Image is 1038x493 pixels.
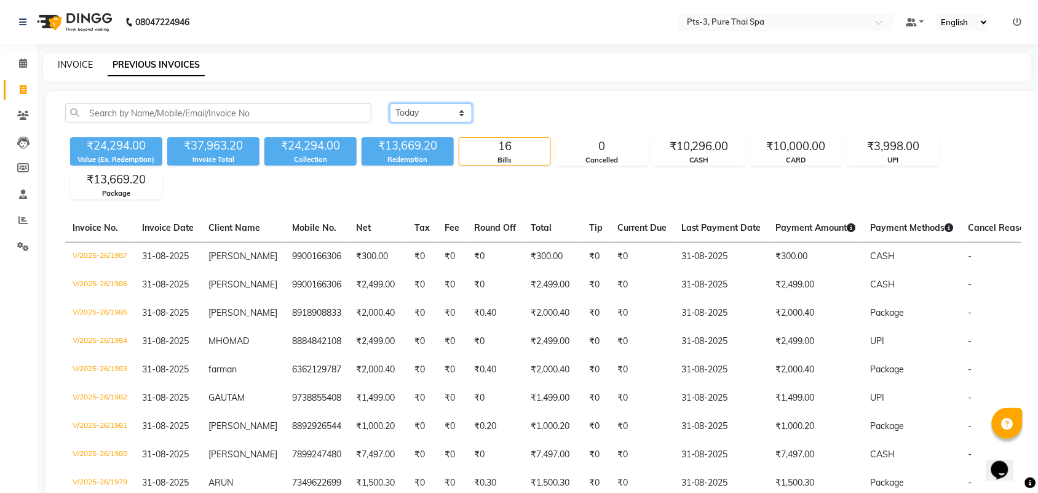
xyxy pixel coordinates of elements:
td: ₹0 [610,299,674,327]
td: ₹0 [610,412,674,441]
td: ₹0 [407,384,437,412]
div: Collection [264,154,357,165]
span: Package [871,477,905,488]
span: Package [871,307,905,318]
div: 16 [459,138,550,155]
div: Redemption [362,154,454,165]
span: 31-08-2025 [142,307,189,318]
td: ₹0 [437,384,467,412]
span: Round Off [474,222,516,233]
b: 08047224946 [135,5,189,39]
td: ₹0 [437,441,467,469]
td: ₹1,000.20 [769,412,863,441]
img: logo [31,5,116,39]
td: 31-08-2025 [674,441,769,469]
td: ₹0 [610,384,674,412]
span: GAUTAM [208,392,245,403]
td: ₹0 [610,327,674,356]
td: 31-08-2025 [674,271,769,299]
span: Mobile No. [292,222,336,233]
td: 8918908833 [285,299,349,327]
td: ₹1,000.20 [523,412,582,441]
span: CASH [871,251,895,262]
span: - [969,364,972,375]
td: ₹0 [582,384,610,412]
td: V/2025-26/1985 [65,299,135,327]
td: 8892926544 [285,412,349,441]
td: ₹2,000.40 [349,356,407,384]
td: 9738855408 [285,384,349,412]
td: V/2025-26/1982 [65,384,135,412]
span: [PERSON_NAME] [208,420,277,431]
span: 31-08-2025 [142,364,189,375]
span: Total [531,222,552,233]
span: UPI [871,392,885,403]
div: ₹13,669.20 [71,171,162,188]
td: ₹0.40 [467,299,523,327]
td: 31-08-2025 [674,356,769,384]
td: ₹0 [407,242,437,271]
iframe: chat widget [986,444,1026,481]
td: 6362129787 [285,356,349,384]
td: ₹300.00 [349,242,407,271]
td: ₹2,499.00 [349,271,407,299]
span: - [969,335,972,347]
td: V/2025-26/1986 [65,271,135,299]
td: ₹0 [467,441,523,469]
span: Fee [445,222,459,233]
td: 7899247480 [285,441,349,469]
td: 31-08-2025 [674,327,769,356]
td: ₹0 [610,242,674,271]
span: Package [871,364,905,375]
a: PREVIOUS INVOICES [108,54,205,76]
span: Net [356,222,371,233]
td: ₹2,499.00 [523,327,582,356]
div: Bills [459,155,550,166]
span: [PERSON_NAME] [208,307,277,318]
span: CASH [871,279,895,290]
td: ₹0 [582,356,610,384]
span: - [969,449,972,460]
td: ₹2,000.40 [769,299,863,327]
span: 31-08-2025 [142,420,189,431]
td: ₹0 [582,299,610,327]
td: ₹300.00 [769,242,863,271]
div: Invoice Total [167,154,259,165]
td: ₹0 [437,299,467,327]
td: 31-08-2025 [674,242,769,271]
span: 31-08-2025 [142,279,189,290]
span: Payment Amount [776,222,856,233]
div: ₹13,669.20 [362,137,454,154]
td: ₹0 [467,327,523,356]
span: Current Due [617,222,667,233]
td: 9900166306 [285,271,349,299]
span: 31-08-2025 [142,335,189,347]
td: ₹0 [610,441,674,469]
span: - [969,420,972,431]
span: Cancel Reason [969,222,1030,233]
span: Payment Methods [871,222,954,233]
span: 31-08-2025 [142,477,189,488]
div: UPI [848,155,939,166]
td: ₹0 [582,271,610,299]
td: ₹2,000.40 [769,356,863,384]
div: CASH [654,155,745,166]
td: ₹2,000.40 [523,299,582,327]
td: ₹0 [407,412,437,441]
div: Value (Ex. Redemption) [70,154,162,165]
span: farman [208,364,237,375]
div: ₹10,296.00 [654,138,745,155]
td: ₹0.40 [467,356,523,384]
td: ₹0 [582,327,610,356]
span: - [969,251,972,262]
span: Tip [589,222,603,233]
span: 31-08-2025 [142,392,189,403]
div: 0 [557,138,648,155]
span: [PERSON_NAME] [208,449,277,460]
td: ₹1,499.00 [523,384,582,412]
span: ARUN [208,477,233,488]
span: - [969,279,972,290]
td: ₹1,000.20 [349,412,407,441]
div: ₹3,998.00 [848,138,939,155]
td: ₹0 [467,384,523,412]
